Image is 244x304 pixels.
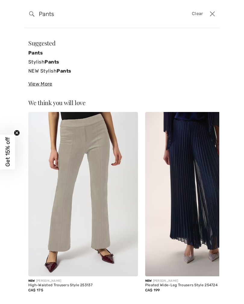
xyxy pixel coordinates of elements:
[34,5,168,23] input: TYPE TO SEARCH
[28,279,138,283] div: [PERSON_NAME]
[4,137,11,167] span: Get 15% off
[145,288,160,292] span: CA$ 199
[28,50,43,56] strong: Pants
[28,80,216,88] div: View More
[28,57,216,67] a: StylishPants
[28,67,216,76] a: NEW StylishPants
[29,11,34,17] img: search the website
[28,40,216,46] div: Suggested
[28,279,35,283] span: New
[208,9,217,19] button: Close
[145,279,152,283] span: New
[28,98,86,107] span: We think you will love
[57,68,71,74] strong: Pants
[14,130,20,136] button: Close teaser
[45,59,59,65] strong: Pants
[28,283,138,287] div: High-Waisted Trousers Style 253137
[28,112,138,276] img: High-Waisted Trousers Style 253137. Black
[28,48,216,57] a: Pants
[192,11,203,17] span: Clear
[28,288,43,292] span: CA$ 175
[14,4,27,10] span: Chat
